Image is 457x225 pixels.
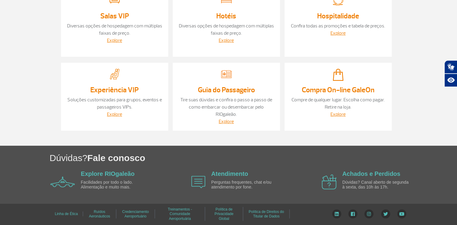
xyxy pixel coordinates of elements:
[107,111,122,117] a: Explore
[219,37,234,43] a: Explore
[216,11,236,21] a: Hotéis
[330,30,346,36] a: Explore
[291,97,385,110] a: Compre de qualquer lugar. Escolha como pagar. Retire na loja.
[87,153,145,163] span: Fale conosco
[191,176,205,188] img: airplane icon
[67,97,162,110] a: Soluções customizadas para grupos, eventos e passageiros VIPs.
[50,176,75,187] img: airplane icon
[342,180,412,189] p: Dúvidas? Canal aberto de segunda à sexta, das 10h às 17h.
[122,208,149,220] a: Credenciamento Aeroportuário
[211,180,281,189] p: Perguntas frequentes, chat e/ou atendimento por fone.
[50,152,457,164] h1: Dúvidas?
[67,23,162,36] a: Diversas opções de hospedagem com múltiplas faixas de preço.
[180,97,272,117] a: Tire suas dúvidas e confira o passo a passo de como embarcar ou desembarcar pelo RIOgaleão.
[444,74,457,87] button: Abrir recursos assistivos.
[364,209,374,218] img: Instagram
[330,111,346,117] a: Explore
[179,23,274,36] a: Diversas opções de hospedagem com múltiplas faixas de preço.
[55,210,78,218] a: Linha de Ética
[90,85,139,94] a: Experiência VIP
[81,180,150,189] p: Facilidades por todo o lado. Alimentação e muito mais.
[302,85,375,94] a: Compra On-line GaleOn
[332,209,341,218] img: LinkedIn
[397,209,406,218] img: YouTube
[211,170,248,177] a: Atendimento
[291,23,385,29] a: Confira todas as promoções e tabela de preços.
[317,11,359,21] a: Hospitalidade
[444,60,457,74] button: Abrir tradutor de língua de sinais.
[81,170,135,177] a: Explore RIOgaleão
[198,85,255,94] a: Guia do Passageiro
[89,208,110,220] a: Ruídos Aeronáuticos
[214,205,233,223] a: Política de Privacidade Global
[249,208,284,220] a: Política de Direitos do Titular de Dados
[348,209,357,218] img: Facebook
[100,11,129,21] a: Salas VIP
[342,170,400,177] a: Achados e Perdidos
[381,209,390,218] img: Twitter
[322,174,336,189] img: airplane icon
[444,60,457,87] div: Plugin de acessibilidade da Hand Talk.
[168,205,192,223] a: Treinamentos - Comunidade Aeroportuária
[219,119,234,125] a: Explore
[107,37,122,43] a: Explore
